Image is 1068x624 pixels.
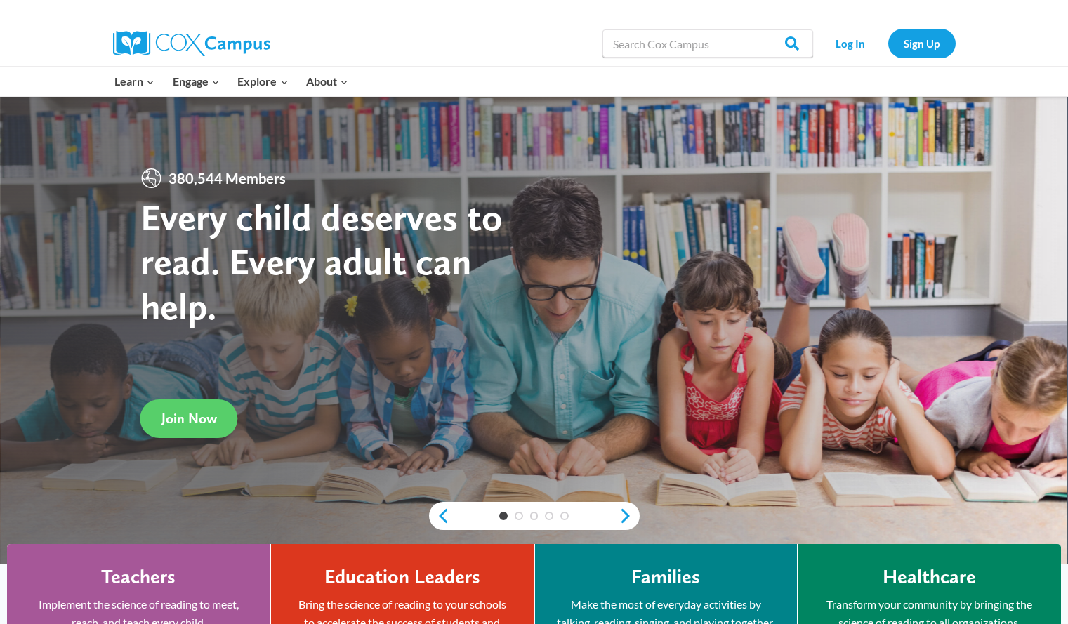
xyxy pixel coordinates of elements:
a: 5 [560,512,569,520]
a: 2 [515,512,523,520]
img: Cox Campus [113,31,270,56]
a: 1 [499,512,508,520]
input: Search Cox Campus [602,29,813,58]
h4: Healthcare [883,565,976,589]
nav: Secondary Navigation [820,29,956,58]
h4: Education Leaders [324,565,480,589]
h4: Families [631,565,700,589]
span: Learn [114,72,154,91]
span: 380,544 Members [163,167,291,190]
span: Explore [237,72,288,91]
nav: Primary Navigation [106,67,357,96]
a: Log In [820,29,881,58]
span: Join Now [161,410,217,427]
a: previous [429,507,450,524]
span: About [306,72,348,91]
a: 4 [545,512,553,520]
a: next [619,507,640,524]
strong: Every child deserves to read. Every adult can help. [140,194,503,328]
a: Sign Up [888,29,956,58]
span: Engage [173,72,220,91]
a: 3 [530,512,539,520]
h4: Teachers [101,565,176,589]
div: content slider buttons [429,502,640,530]
a: Join Now [140,399,238,438]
